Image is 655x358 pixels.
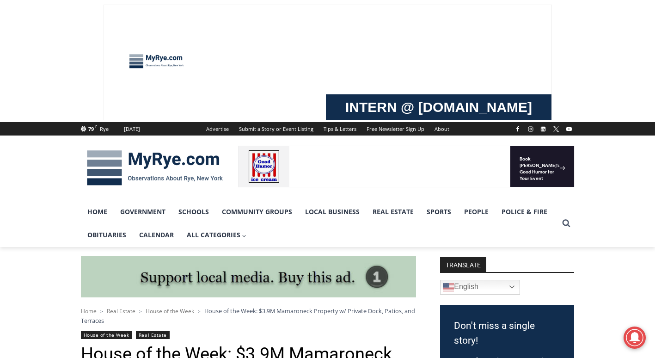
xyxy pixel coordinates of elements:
h4: Book [PERSON_NAME]'s Good Humor for Your Event [282,10,322,36]
span: > [100,308,103,315]
div: Rye [100,125,109,133]
span: F [95,124,97,129]
nav: Secondary Navigation [201,122,454,136]
a: English [440,280,520,295]
a: Real Estate [107,307,135,315]
strong: TRANSLATE [440,257,486,272]
a: Open Tues. - Sun. [PHONE_NUMBER] [0,93,93,115]
img: MyRye.com [81,144,229,192]
a: Local Business [299,200,366,223]
a: People [458,200,495,223]
button: Child menu of All Categories [180,223,253,247]
a: House of the Week [146,307,194,315]
span: Intern @ [DOMAIN_NAME] [242,92,429,113]
a: Government [114,200,172,223]
span: 79 [88,125,94,132]
a: Linkedin [538,123,549,135]
a: Tips & Letters [318,122,361,136]
a: About [429,122,454,136]
a: Home [81,307,97,315]
button: View Search Form [558,215,575,232]
a: Community Groups [215,200,299,223]
a: Home [81,200,114,223]
a: Submit a Story or Event Listing [234,122,318,136]
a: Real Estate [136,331,170,339]
a: X [551,123,562,135]
a: Intern @ [DOMAIN_NAME] [222,90,448,115]
a: Real Estate [366,200,420,223]
div: [DATE] [124,125,140,133]
a: Advertise [201,122,234,136]
nav: Primary Navigation [81,200,558,247]
span: > [139,308,142,315]
a: Obituaries [81,223,133,247]
span: > [198,308,201,315]
a: Schools [172,200,215,223]
a: Facebook [512,123,523,135]
a: Sports [420,200,458,223]
a: YouTube [563,123,575,135]
h3: Don't miss a single story! [454,319,560,348]
a: House of the Week [81,331,132,339]
img: en [443,282,454,293]
img: support local media, buy this ad [81,256,416,298]
a: Calendar [133,223,180,247]
span: House of the Week: $3.9M Mamaroneck Property w/ Private Dock, Patios, and Terraces [81,307,415,324]
a: Book [PERSON_NAME]'s Good Humor for Your Event [275,3,334,42]
nav: Breadcrumbs [81,306,416,325]
a: Instagram [525,123,536,135]
a: Free Newsletter Sign Up [361,122,429,136]
a: Police & Fire [495,200,554,223]
span: Open Tues. - Sun. [PHONE_NUMBER] [3,95,91,130]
